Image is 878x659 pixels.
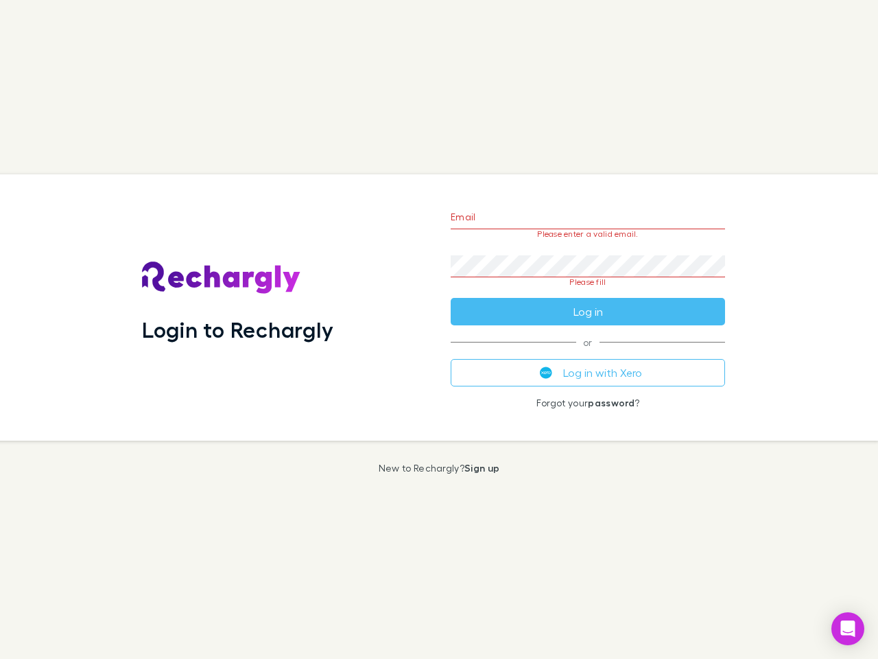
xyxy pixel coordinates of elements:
h1: Login to Rechargly [142,316,333,343]
p: Please fill [451,277,725,287]
a: Sign up [464,462,499,474]
p: New to Rechargly? [379,463,500,474]
div: Open Intercom Messenger [831,612,864,645]
img: Rechargly's Logo [142,262,301,294]
button: Log in with Xero [451,359,725,386]
p: Forgot your ? [451,397,725,408]
img: Xero's logo [540,367,552,379]
a: password [588,397,634,408]
button: Log in [451,298,725,325]
p: Please enter a valid email. [451,229,725,239]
